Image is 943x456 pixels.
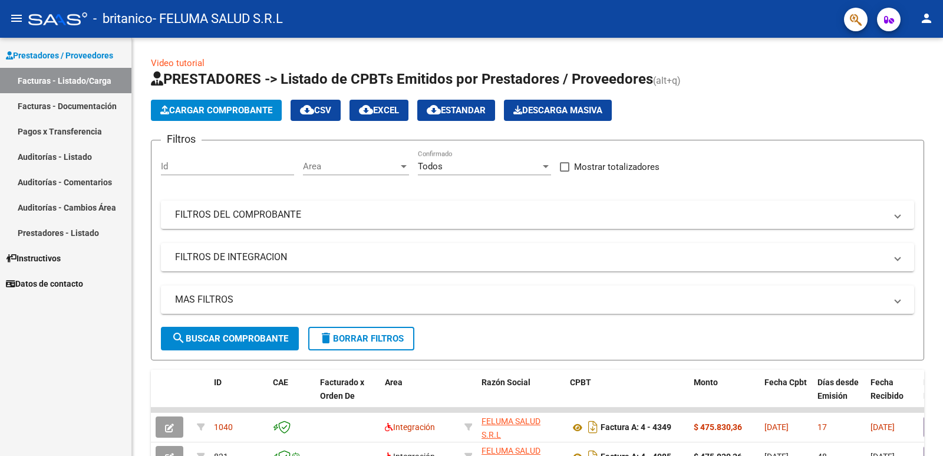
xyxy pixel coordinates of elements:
[817,422,827,432] span: 17
[273,378,288,387] span: CAE
[482,416,540,439] span: FELUMA SALUD S.R.L
[385,422,435,432] span: Integración
[308,327,414,350] button: Borrar Filtros
[291,100,341,121] button: CSV
[6,252,61,265] span: Instructivos
[161,201,914,229] mat-expansion-panel-header: FILTROS DEL COMPROBANTE
[151,100,282,121] button: Cargar Comprobante
[161,243,914,271] mat-expansion-panel-header: FILTROS DE INTEGRACION
[417,100,495,121] button: Estandar
[574,160,660,174] span: Mostrar totalizadores
[570,378,591,387] span: CPBT
[320,378,364,401] span: Facturado x Orden De
[385,378,403,387] span: Area
[6,49,113,62] span: Prestadores / Proveedores
[764,378,807,387] span: Fecha Cpbt
[161,327,299,350] button: Buscar Comprobante
[349,100,408,121] button: EXCEL
[513,105,602,116] span: Descarga Masiva
[565,370,689,422] datatable-header-cell: CPBT
[359,103,373,117] mat-icon: cloud_download
[871,422,895,432] span: [DATE]
[764,422,789,432] span: [DATE]
[151,71,653,87] span: PRESTADORES -> Listado de CPBTs Emitidos por Prestadores / Proveedores
[315,370,380,422] datatable-header-cell: Facturado x Orden De
[427,103,441,117] mat-icon: cloud_download
[175,293,886,306] mat-panel-title: MAS FILTROS
[817,378,859,401] span: Días desde Emisión
[175,251,886,264] mat-panel-title: FILTROS DE INTEGRACION
[172,331,186,345] mat-icon: search
[418,161,443,172] span: Todos
[93,6,153,32] span: - britanico
[214,422,233,432] span: 1040
[813,370,866,422] datatable-header-cell: Días desde Emisión
[380,370,460,422] datatable-header-cell: Area
[504,100,612,121] app-download-masive: Descarga masiva de comprobantes (adjuntos)
[903,416,931,444] iframe: Intercom live chat
[175,208,886,221] mat-panel-title: FILTROS DEL COMPROBANTE
[694,378,718,387] span: Monto
[504,100,612,121] button: Descarga Masiva
[172,333,288,344] span: Buscar Comprobante
[871,378,904,401] span: Fecha Recibido
[303,161,398,172] span: Area
[161,131,202,147] h3: Filtros
[477,370,565,422] datatable-header-cell: Razón Social
[209,370,268,422] datatable-header-cell: ID
[6,277,83,290] span: Datos de contacto
[689,370,760,422] datatable-header-cell: Monto
[427,105,486,116] span: Estandar
[300,103,314,117] mat-icon: cloud_download
[160,105,272,116] span: Cargar Comprobante
[300,105,331,116] span: CSV
[919,11,934,25] mat-icon: person
[482,378,530,387] span: Razón Social
[760,370,813,422] datatable-header-cell: Fecha Cpbt
[694,422,742,432] strong: $ 475.830,36
[585,418,601,437] i: Descargar documento
[319,331,333,345] mat-icon: delete
[653,75,681,86] span: (alt+q)
[151,58,205,68] a: Video tutorial
[482,415,560,439] div: 30716776634
[601,423,671,432] strong: Factura A: 4 - 4349
[161,286,914,314] mat-expansion-panel-header: MAS FILTROS
[319,333,404,344] span: Borrar Filtros
[153,6,283,32] span: - FELUMA SALUD S.R.L
[359,105,399,116] span: EXCEL
[214,378,222,387] span: ID
[866,370,919,422] datatable-header-cell: Fecha Recibido
[9,11,24,25] mat-icon: menu
[268,370,315,422] datatable-header-cell: CAE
